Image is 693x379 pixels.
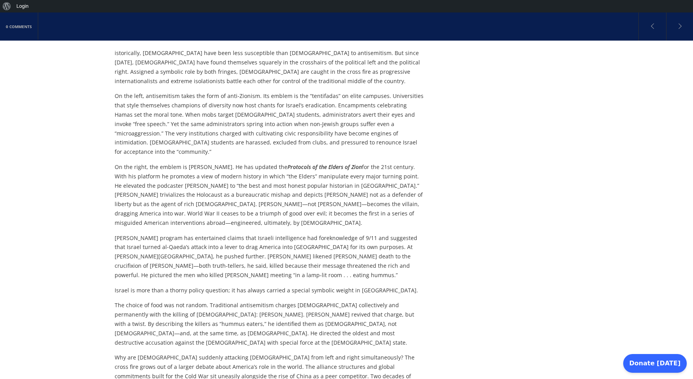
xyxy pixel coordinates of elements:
p: Israel is more than a thorny policy question; it has always carried a special symbolic weight in ... [115,286,424,295]
p: istorically, [DEMOGRAPHIC_DATA] have been less susceptible than [DEMOGRAPHIC_DATA] to antisemitis... [115,48,424,85]
p: The choice of food was not random. Traditional antisemitism charges [DEMOGRAPHIC_DATA] collective... [115,301,424,347]
p: On the right, the emblem is [PERSON_NAME]. He has updated the for the 21st century. With his plat... [115,162,424,228]
em: Protocols of the Elders of Zion [287,163,362,171]
p: [PERSON_NAME] program has entertained claims that Israeli intelligence had foreknowledge of 9/11 ... [115,233,424,280]
p: On the left, antisemitism takes the form of anti-Zionism. Its emblem is the “tentifadas” on elite... [115,91,424,157]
